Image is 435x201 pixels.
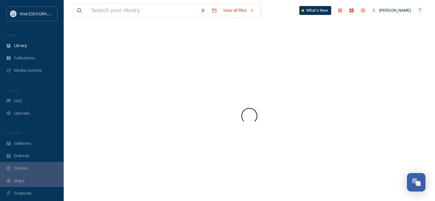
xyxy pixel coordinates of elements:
span: Collections [14,55,35,61]
span: Embeds [14,153,30,159]
a: View all files [220,4,257,17]
span: SnapLink [14,190,32,196]
span: Library [14,43,27,49]
span: Stories [14,165,28,171]
span: MEDIA [6,33,18,37]
span: UGC [14,98,23,104]
img: QCCVB_VISIT_vert_logo_4c_tagline_122019.svg [10,10,17,17]
a: What's New [299,6,331,15]
span: Media Centres [14,67,42,73]
span: COLLECT [6,88,20,93]
span: Galleries [14,140,31,146]
button: Open Chat [407,173,425,191]
span: Uploads [14,110,30,116]
input: Search your library [88,3,197,17]
span: WIDGETS [6,131,21,135]
a: [PERSON_NAME] [369,4,414,17]
span: Visit [GEOGRAPHIC_DATA] [20,10,69,17]
span: [PERSON_NAME] [379,7,411,13]
span: Maps [14,178,25,184]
